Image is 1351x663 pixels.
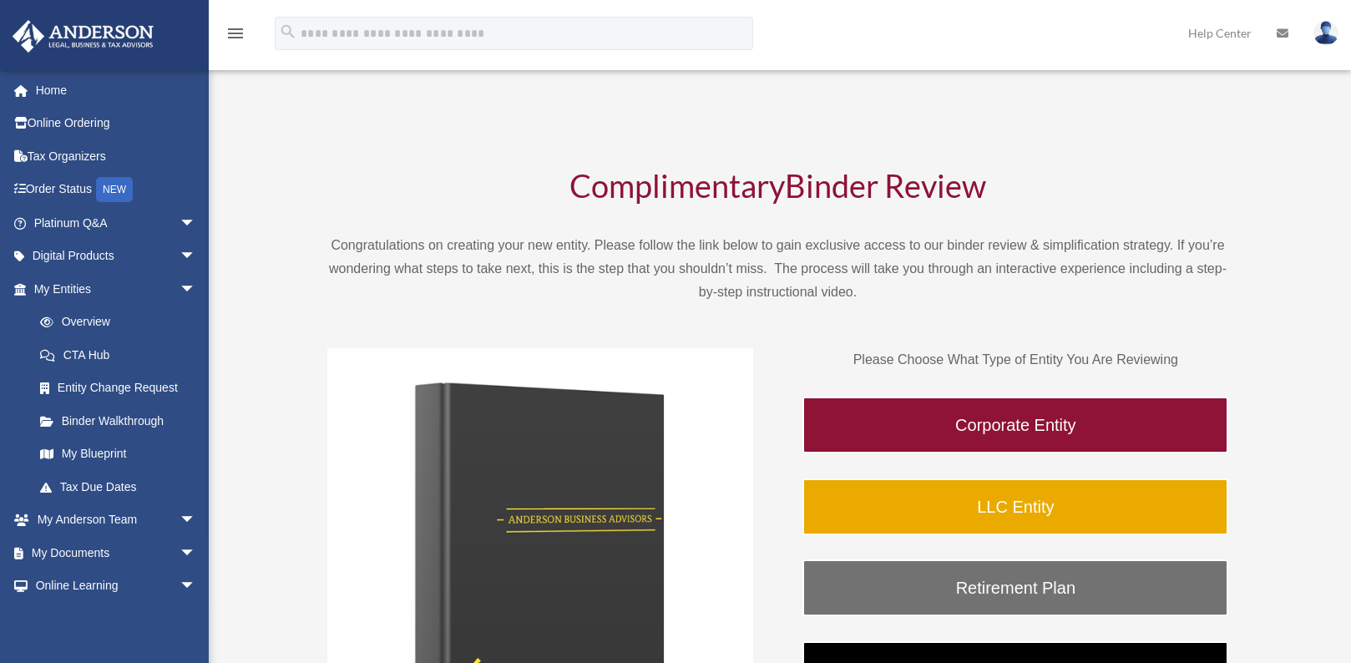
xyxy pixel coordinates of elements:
[802,559,1228,616] a: Retirement Plan
[12,272,221,306] a: My Entitiesarrow_drop_down
[802,348,1228,372] p: Please Choose What Type of Entity You Are Reviewing
[8,20,159,53] img: Anderson Advisors Platinum Portal
[12,107,221,140] a: Online Ordering
[23,470,221,504] a: Tax Due Dates
[802,478,1228,535] a: LLC Entity
[23,404,213,438] a: Binder Walkthrough
[23,438,221,471] a: My Blueprint
[569,166,785,205] span: Complimentary
[180,504,213,538] span: arrow_drop_down
[12,536,221,569] a: My Documentsarrow_drop_down
[180,569,213,604] span: arrow_drop_down
[279,23,297,41] i: search
[12,173,221,207] a: Order StatusNEW
[225,29,245,43] a: menu
[180,206,213,240] span: arrow_drop_down
[12,602,221,635] a: Billingarrow_drop_down
[180,272,213,306] span: arrow_drop_down
[180,602,213,636] span: arrow_drop_down
[96,177,133,202] div: NEW
[12,139,221,173] a: Tax Organizers
[785,166,986,205] span: Binder Review
[23,306,221,339] a: Overview
[180,240,213,274] span: arrow_drop_down
[12,504,221,537] a: My Anderson Teamarrow_drop_down
[802,397,1228,453] a: Corporate Entity
[12,73,221,107] a: Home
[12,240,221,273] a: Digital Productsarrow_drop_down
[327,234,1229,304] p: Congratulations on creating your new entity. Please follow the link below to gain exclusive acces...
[225,23,245,43] i: menu
[12,206,221,240] a: Platinum Q&Aarrow_drop_down
[23,338,221,372] a: CTA Hub
[12,569,221,603] a: Online Learningarrow_drop_down
[1313,21,1338,45] img: User Pic
[180,536,213,570] span: arrow_drop_down
[23,372,221,405] a: Entity Change Request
